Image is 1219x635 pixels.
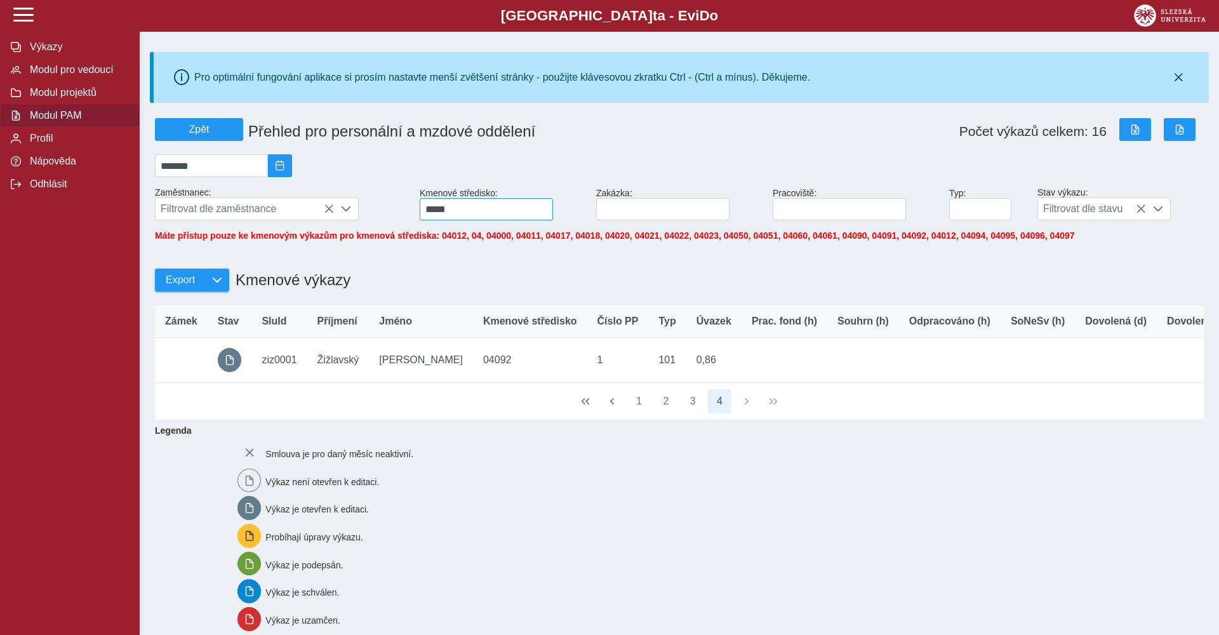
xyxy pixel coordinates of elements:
span: Probíhají úpravy výkazu. [265,532,363,542]
span: Počet výkazů celkem: 16 [959,124,1107,139]
span: Výkaz je uzamčen. [265,615,340,625]
button: Export [155,269,205,291]
div: Typ: [944,183,1032,225]
span: Výkazy [26,41,129,53]
button: Export do PDF [1164,118,1196,141]
span: Prac. fond (h) [752,316,817,327]
span: Úvazek [696,316,731,327]
span: Export [166,274,195,286]
span: Výkaz je schválen. [265,587,339,598]
span: Odhlásit [26,178,129,190]
div: Pracoviště: [768,183,944,225]
button: Zpět [155,118,243,141]
td: 1 [587,338,649,383]
span: Máte přístup pouze ke kmenovým výkazům pro kmenová střediska: 04012, 04, 04000, 04011, 04017, 040... [155,231,1075,241]
span: Odpracováno (h) [909,316,990,327]
span: Zámek [165,316,197,327]
span: Souhrn (h) [837,316,889,327]
td: ziz0001 [251,338,307,383]
span: Výkaz je otevřen k editaci. [265,504,369,514]
h1: Kmenové výkazy [229,265,350,295]
span: SluId [262,316,286,327]
button: prázdný [218,348,242,372]
span: Modul PAM [26,110,129,121]
span: Filtrovat dle zaměstnance [156,198,334,220]
span: Zpět [161,124,237,135]
b: [GEOGRAPHIC_DATA] a - Evi [38,8,1181,24]
span: o [710,8,719,23]
span: Nápověda [26,156,129,167]
span: Modul projektů [26,87,129,98]
h1: Přehled pro personální a mzdové oddělení [243,117,773,145]
img: logo_web_su.png [1134,4,1206,27]
div: Zaměstnanec: [150,182,415,225]
td: 0,86 [686,338,742,383]
span: Výkaz je podepsán. [265,559,343,570]
button: Export do Excelu [1119,118,1151,141]
span: Dovolená (d) [1085,316,1147,327]
span: t [653,8,657,23]
td: [PERSON_NAME] [369,338,473,383]
span: Příjmení [317,316,357,327]
b: Legenda [150,420,1199,441]
span: Smlouva je pro daný měsíc neaktivní. [265,449,413,459]
div: Pro optimální fungování aplikace si prosím nastavte menší zvětšení stránky - použijte klávesovou ... [194,72,810,83]
span: Modul pro vedoucí [26,64,129,76]
span: Číslo PP [597,316,639,327]
span: Výkaz není otevřen k editaci. [265,476,379,486]
button: 4 [708,389,732,413]
button: 3 [681,389,705,413]
span: Typ [658,316,676,327]
div: Kmenové středisko: [415,183,591,225]
span: Profil [26,133,129,144]
span: Filtrovat dle stavu [1038,198,1146,220]
span: Kmenové středisko [483,316,577,327]
div: Zakázka: [591,183,768,225]
button: 1 [627,389,651,413]
td: 101 [648,338,686,383]
td: Žižlavský [307,338,370,383]
div: Stav výkazu: [1032,182,1209,225]
button: 2025/09 [268,154,292,177]
span: D [699,8,709,23]
span: Stav [218,316,239,327]
td: 04092 [473,338,587,383]
button: 2 [654,389,678,413]
span: Jméno [379,316,412,327]
span: SoNeSv (h) [1011,316,1065,327]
